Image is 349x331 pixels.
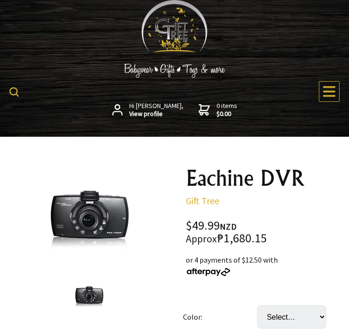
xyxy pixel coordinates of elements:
[9,87,19,97] img: product search
[129,110,183,118] strong: View profile
[216,110,237,118] strong: $0.00
[112,102,183,118] a: Hi [PERSON_NAME],View profile
[199,102,237,118] a: 0 items$0.00
[186,268,231,276] img: Afterpay
[71,278,108,314] img: Eachine DVR
[186,232,217,245] small: Approx
[129,102,183,118] span: Hi [PERSON_NAME],
[220,221,237,232] span: NZD
[104,64,245,78] img: Babywear - Gifts - Toys & more
[39,167,139,265] img: Eachine DVR
[186,254,334,277] div: or 4 payments of $12.50 with
[216,101,237,118] span: 0 items
[186,220,334,245] div: $49.99 ₱1,680.15
[186,167,334,190] h1: Eachine DVR
[186,195,219,207] a: Gift Tree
